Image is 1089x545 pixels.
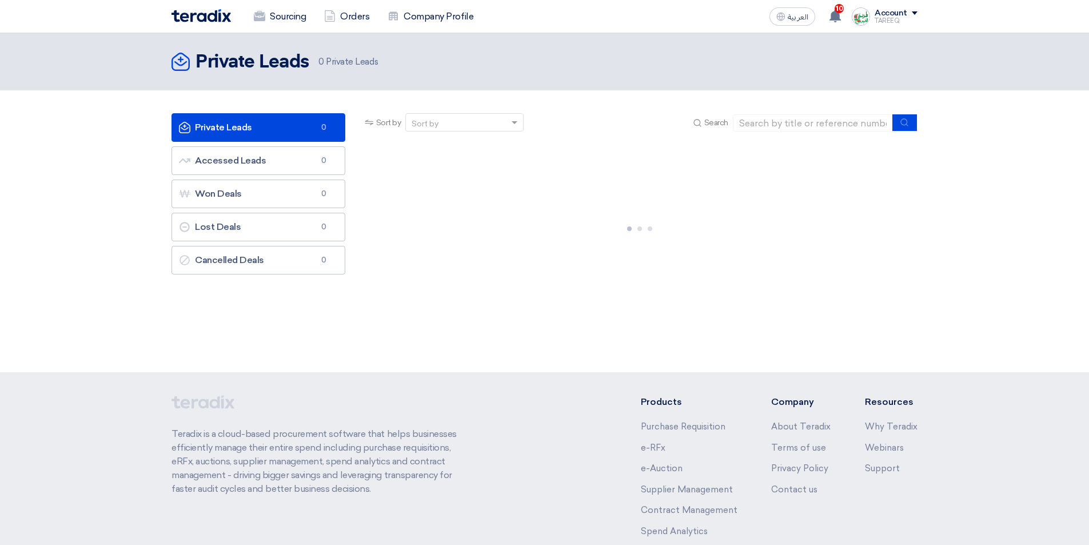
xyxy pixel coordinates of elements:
[704,117,728,129] span: Search
[171,213,345,241] a: Lost Deals0
[641,421,725,432] a: Purchase Requisition
[852,7,870,26] img: Screenshot___1727703618088.png
[641,526,708,536] a: Spend Analytics
[771,463,828,474] a: Privacy Policy
[317,254,331,266] span: 0
[317,221,331,233] span: 0
[412,118,438,130] div: Sort by
[771,421,831,432] a: About Teradix
[171,427,470,496] p: Teradix is a cloud-based procurement software that helps businesses efficiently manage their enti...
[171,9,231,22] img: Teradix logo
[865,395,918,409] li: Resources
[865,463,900,474] a: Support
[641,395,737,409] li: Products
[245,4,315,29] a: Sourcing
[875,9,907,18] div: Account
[771,443,826,453] a: Terms of use
[835,4,844,13] span: 10
[317,188,331,200] span: 0
[865,443,904,453] a: Webinars
[318,55,378,69] span: Private Leads
[378,4,482,29] a: Company Profile
[318,57,324,67] span: 0
[171,146,345,175] a: Accessed Leads0
[376,117,401,129] span: Sort by
[317,155,331,166] span: 0
[771,395,831,409] li: Company
[641,443,665,453] a: e-RFx
[769,7,815,26] button: العربية
[865,421,918,432] a: Why Teradix
[171,180,345,208] a: Won Deals0
[875,18,918,24] div: TAREEQ
[771,484,817,495] a: Contact us
[196,51,309,74] h2: Private Leads
[788,13,808,21] span: العربية
[171,113,345,142] a: Private Leads0
[733,114,893,132] input: Search by title or reference number
[641,505,737,515] a: Contract Management
[641,463,683,474] a: e-Auction
[315,4,378,29] a: Orders
[317,122,331,133] span: 0
[171,246,345,275] a: Cancelled Deals0
[641,484,733,495] a: Supplier Management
